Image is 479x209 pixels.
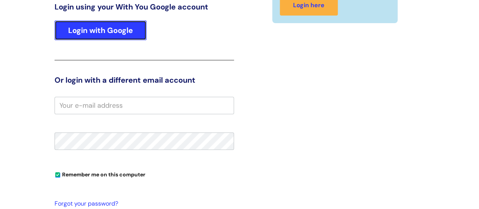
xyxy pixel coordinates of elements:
[55,20,147,40] a: Login with Google
[55,75,234,85] h3: Or login with a different email account
[55,173,60,178] input: Remember me on this computer
[55,2,234,11] h3: Login using your With You Google account
[55,170,145,178] label: Remember me on this computer
[55,168,234,180] div: You can uncheck this option if you're logging in from a shared device
[55,97,234,114] input: Your e-mail address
